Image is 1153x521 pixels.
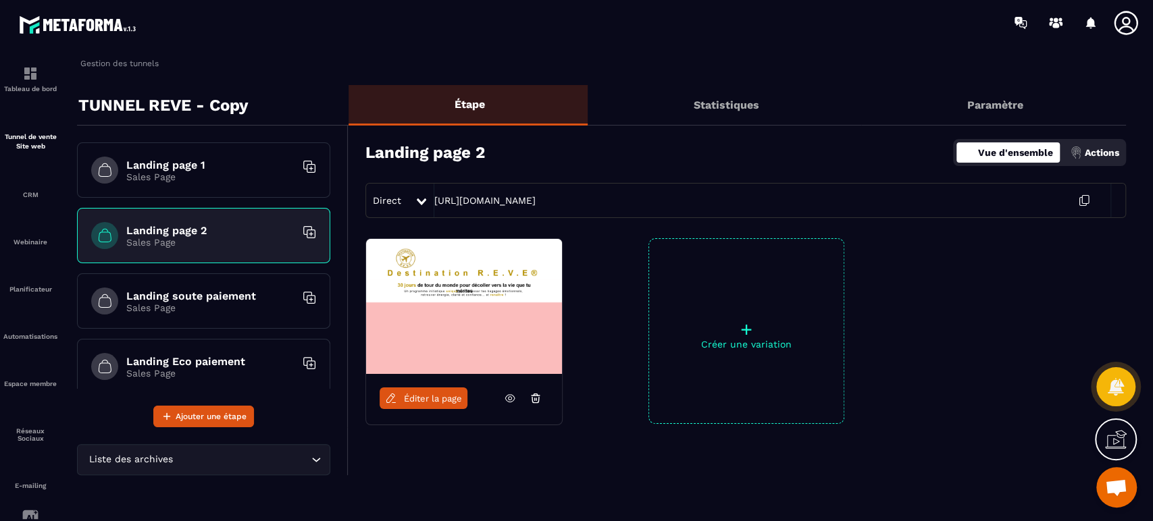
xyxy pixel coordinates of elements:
[963,149,975,161] img: dashboard-orange.40269519.svg
[126,309,295,322] h6: Landing soute paiement
[3,191,57,198] p: CRM
[1085,150,1119,161] p: Actions
[22,65,39,82] img: formation
[126,237,295,250] h6: Landing page 2
[86,455,176,470] span: Liste des archives
[126,250,295,260] p: Sales Page
[365,146,485,165] h3: Landing page 2
[443,99,459,115] img: bars-o.4a397970.svg
[3,238,57,246] p: Webinaire
[3,452,57,499] a: emailemailE-mailing
[3,209,57,256] a: automationsautomationsWebinaire
[682,100,698,116] img: stats.20deebd0.svg
[22,171,39,188] img: formation
[77,59,171,71] a: Gestion des tunnels
[649,323,844,341] p: +
[1096,467,1137,508] div: Ouvrir le chat
[126,381,295,394] h6: Landing Eco paiement
[463,101,493,113] p: Étape
[1070,149,1082,161] img: actions.d6e523a2.png
[3,256,57,303] a: schedulerschedulerPlanificateur
[702,101,767,114] p: Statistiques
[3,380,57,387] p: Espace membre
[978,150,1053,161] p: Vue d'ensemble
[22,113,39,129] img: formation
[22,266,39,282] img: scheduler
[176,412,247,426] span: Ajouter une étape
[78,94,249,121] p: TUNNEL REVE - Copy
[3,333,57,340] p: Automatisations
[3,427,57,442] p: Réseaux Sociaux
[373,198,401,209] span: Direct
[22,462,39,478] img: email
[3,350,57,397] a: automationsautomationsEspace membre
[3,161,57,209] a: formationformationCRM
[126,177,295,188] p: Sales Page
[176,455,308,470] input: Search for option
[366,242,562,377] img: image
[303,324,316,337] img: trash
[649,341,844,352] p: Créer une variation
[22,408,39,424] img: social-network
[3,285,57,293] p: Planificateur
[22,313,39,329] img: automations
[303,180,316,193] img: trash
[19,12,140,37] img: logo
[1073,190,1098,216] img: arrow-next.bcc2205e.svg
[380,390,467,412] a: Éditer la page
[3,303,57,350] a: automationsautomationsAutomatisations
[77,59,89,71] img: arrow
[126,322,295,333] p: Sales Page
[3,85,57,92] p: Tableau de bord
[956,100,972,116] img: setting-gr.5f69749f.svg
[3,397,57,452] a: social-networksocial-networkRéseaux Sociaux
[303,252,316,265] img: trash
[434,198,536,209] a: [URL][DOMAIN_NAME]
[153,408,254,430] button: Ajouter une étape
[3,482,57,489] p: E-mailing
[22,219,39,235] img: automations
[3,132,57,151] p: Tunnel de vente Site web
[3,55,57,103] a: formationformationTableau de bord
[77,447,330,478] div: Search for option
[3,103,57,161] a: formationformationTunnel de vente Site web
[975,101,1031,114] p: Paramètre
[126,165,295,177] h6: Landing page 1
[404,396,462,406] span: Éditer la page
[1100,190,1125,216] img: setting-w.858f3a88.svg
[22,360,39,377] img: automations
